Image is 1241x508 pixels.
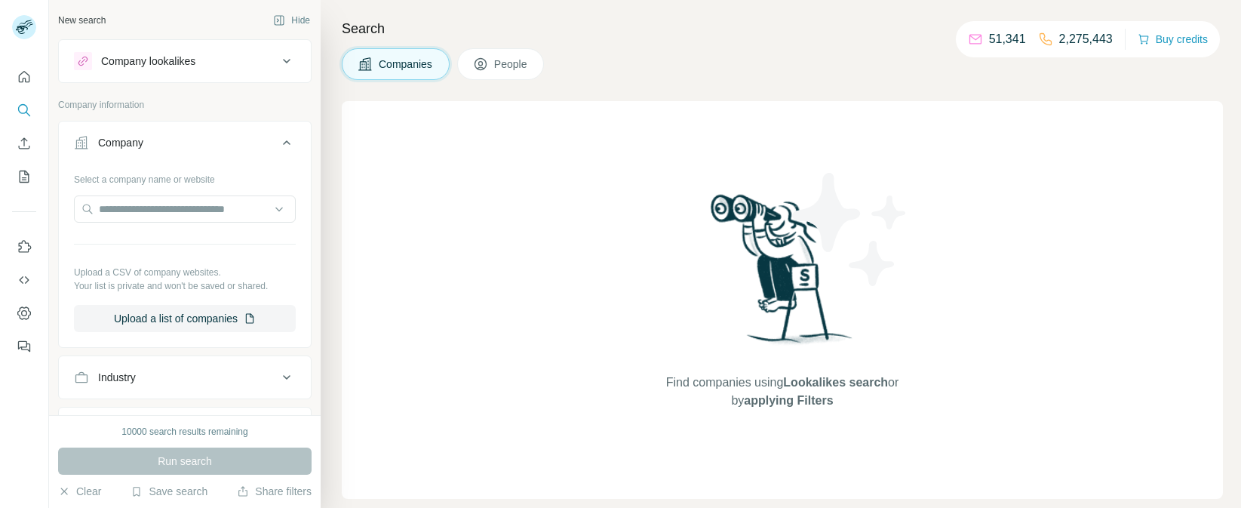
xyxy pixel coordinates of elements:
div: Select a company name or website [74,167,296,186]
button: Industry [59,359,311,396]
div: Industry [98,370,136,385]
span: applying Filters [744,394,833,407]
button: Company lookalikes [59,43,311,79]
button: Dashboard [12,300,36,327]
button: Search [12,97,36,124]
button: Hide [263,9,321,32]
img: Surfe Illustration - Woman searching with binoculars [704,190,861,359]
p: 51,341 [989,30,1026,48]
p: 2,275,443 [1059,30,1113,48]
button: Clear [58,484,101,499]
button: My lists [12,163,36,190]
h4: Search [342,18,1223,39]
button: Feedback [12,333,36,360]
div: Company [98,135,143,150]
span: People [494,57,529,72]
button: Enrich CSV [12,130,36,157]
img: Surfe Illustration - Stars [782,162,918,297]
div: Company lookalikes [101,54,195,69]
button: Company [59,125,311,167]
button: Share filters [237,484,312,499]
span: Find companies using or by [662,374,903,410]
button: HQ location [59,411,311,447]
span: Lookalikes search [783,376,888,389]
button: Buy credits [1138,29,1208,50]
button: Upload a list of companies [74,305,296,332]
button: Use Surfe on LinkedIn [12,233,36,260]
p: Company information [58,98,312,112]
button: Save search [131,484,207,499]
span: Companies [379,57,434,72]
button: Use Surfe API [12,266,36,294]
div: 10000 search results remaining [121,425,247,439]
p: Your list is private and won't be saved or shared. [74,279,296,293]
p: Upload a CSV of company websites. [74,266,296,279]
button: Quick start [12,63,36,91]
div: New search [58,14,106,27]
